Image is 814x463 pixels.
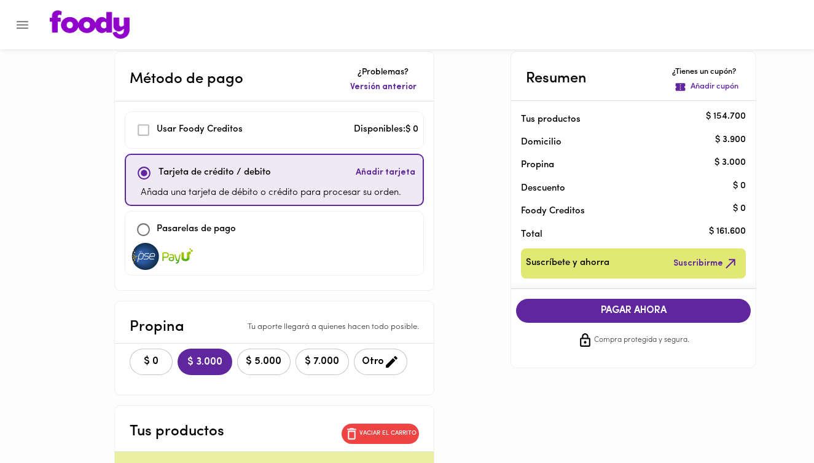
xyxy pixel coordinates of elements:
span: Otro [362,354,399,370]
p: $ 0 [733,180,746,192]
p: Descuento [521,182,565,195]
button: $ 3.000 [178,349,232,375]
p: Añada una tarjeta de débito o crédito para procesar su orden. [141,186,401,200]
p: Propina [521,159,726,172]
button: Añadir cupón [672,79,741,95]
p: $ 3.900 [715,133,746,146]
p: ¿Problemas? [348,66,419,79]
button: Añadir tarjeta [353,160,418,186]
p: ¿Tienes un cupón? [672,66,741,78]
button: Vaciar el carrito [342,424,419,444]
span: PAGAR AHORA [528,305,738,317]
button: Versión anterior [348,79,419,96]
p: Disponibles: $ 0 [354,123,418,137]
span: Compra protegida y segura. [594,334,689,347]
p: Total [521,228,726,241]
p: Pasarelas de pago [157,223,236,237]
iframe: Messagebird Livechat Widget [743,392,802,451]
img: visa [162,243,193,270]
p: Vaciar el carrito [359,429,417,438]
p: Tus productos [130,421,224,443]
p: $ 161.600 [709,226,746,239]
p: Resumen [526,68,587,90]
p: Tu aporte llegará a quienes hacen todo posible. [248,322,419,333]
p: Tarjeta de crédito / debito [158,166,271,180]
button: PAGAR AHORA [516,299,751,323]
span: Suscríbete y ahorra [526,256,609,271]
p: Tus productos [521,113,726,126]
span: Suscribirme [673,256,738,271]
p: $ 154.700 [706,111,746,124]
button: Otro [354,349,407,375]
span: $ 0 [138,356,165,368]
p: Usar Foody Creditos [157,123,243,137]
span: Añadir tarjeta [356,167,415,179]
p: Foody Creditos [521,205,726,218]
img: visa [130,243,161,270]
img: logo.png [50,10,130,39]
p: Domicilio [521,136,562,149]
span: $ 7.000 [303,356,341,368]
span: Versión anterior [350,81,417,93]
button: $ 5.000 [237,349,291,375]
button: $ 7.000 [295,349,349,375]
p: Añadir cupón [691,81,738,93]
button: $ 0 [130,349,173,375]
p: $ 3.000 [714,156,746,169]
p: $ 0 [733,202,746,215]
p: Método de pago [130,68,243,90]
span: $ 3.000 [187,357,222,368]
p: Propina [130,316,184,338]
span: $ 5.000 [245,356,283,368]
button: Menu [7,10,37,40]
button: Suscribirme [671,253,741,274]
